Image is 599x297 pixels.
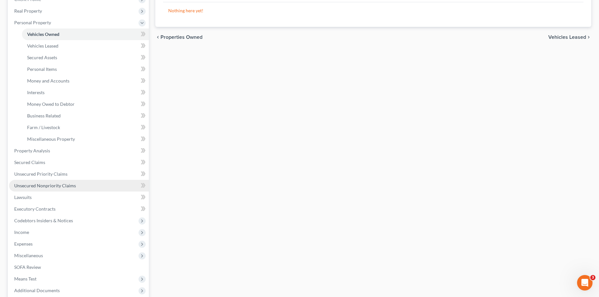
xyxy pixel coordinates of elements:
a: Vehicles Owned [22,28,149,40]
span: Vehicles Leased [548,35,586,40]
a: Secured Assets [22,52,149,63]
span: Interests [27,90,45,95]
a: Unsecured Priority Claims [9,168,149,180]
span: Secured Assets [27,55,57,60]
iframe: Intercom live chat [577,275,593,291]
span: Vehicles Owned [27,31,59,37]
span: Business Related [27,113,61,118]
a: Lawsuits [9,192,149,203]
i: chevron_right [586,35,591,40]
span: Miscellaneous Property [27,136,75,142]
span: Codebtors Insiders & Notices [14,218,73,223]
a: Executory Contracts [9,203,149,215]
span: Money Owed to Debtor [27,101,75,107]
span: Property Analysis [14,148,50,153]
span: Unsecured Nonpriority Claims [14,183,76,188]
span: Personal Property [14,20,51,25]
a: Money and Accounts [22,75,149,87]
span: Executory Contracts [14,206,56,212]
span: Unsecured Priority Claims [14,171,67,177]
span: Lawsuits [14,194,32,200]
span: Miscellaneous [14,253,43,258]
span: Vehicles Leased [27,43,58,49]
span: Real Property [14,8,42,14]
a: Miscellaneous Property [22,133,149,145]
a: Personal Items [22,63,149,75]
a: Secured Claims [9,157,149,168]
button: chevron_left Properties Owned [155,35,202,40]
span: Properties Owned [160,35,202,40]
span: Farm / Livestock [27,125,60,130]
span: Means Test [14,276,36,281]
a: Business Related [22,110,149,122]
button: Vehicles Leased chevron_right [548,35,591,40]
span: Additional Documents [14,288,60,293]
a: Vehicles Leased [22,40,149,52]
a: SOFA Review [9,261,149,273]
p: Nothing here yet! [168,7,578,14]
a: Property Analysis [9,145,149,157]
a: Farm / Livestock [22,122,149,133]
span: 3 [590,275,595,280]
span: Income [14,229,29,235]
span: Secured Claims [14,159,45,165]
a: Unsecured Nonpriority Claims [9,180,149,192]
a: Money Owed to Debtor [22,98,149,110]
a: Interests [22,87,149,98]
i: chevron_left [155,35,160,40]
span: Money and Accounts [27,78,69,83]
span: SOFA Review [14,264,41,270]
span: Personal Items [27,66,57,72]
span: Expenses [14,241,33,247]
